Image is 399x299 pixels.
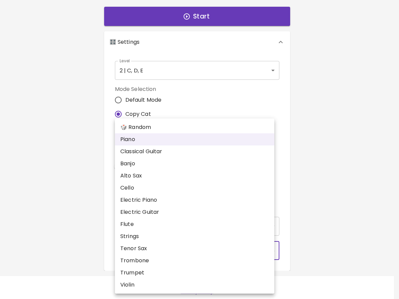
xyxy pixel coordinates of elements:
[115,267,274,279] li: Trumpet
[115,242,274,255] li: Tenor Sax
[115,158,274,170] li: Banjo
[115,133,274,145] li: Piano
[115,218,274,230] li: Flute
[115,206,274,218] li: Electric Guitar
[115,121,274,133] li: 🎲 Random
[115,170,274,182] li: Alto Sax
[115,145,274,158] li: Classical Guitar
[115,182,274,194] li: Cello
[115,230,274,242] li: Strings
[115,279,274,291] li: Violin
[115,194,274,206] li: Electric Piano
[115,255,274,267] li: Trombone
